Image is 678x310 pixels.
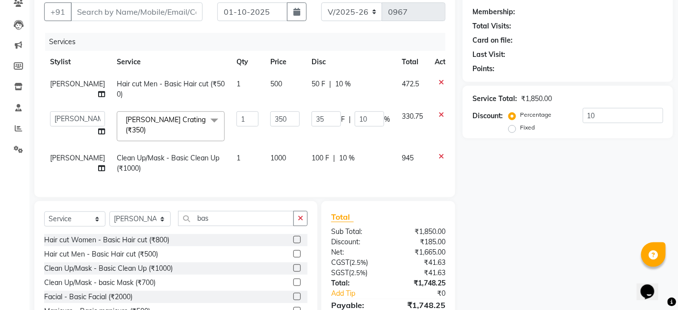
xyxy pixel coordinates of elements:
span: 500 [270,79,282,88]
span: % [384,114,390,125]
span: 472.5 [402,79,419,88]
label: Fixed [520,123,535,132]
span: Hair cut Men - Basic Hair cut (₹500) [117,79,225,99]
th: Price [264,51,306,73]
span: SGST [331,268,349,277]
div: Discount: [472,111,503,121]
input: Search by Name/Mobile/Email/Code [71,2,203,21]
div: Membership: [472,7,515,17]
label: Percentage [520,110,551,119]
div: Total: [324,278,389,288]
iframe: chat widget [637,271,668,300]
th: Action [429,51,461,73]
span: F [341,114,345,125]
span: 1 [236,79,240,88]
span: [PERSON_NAME] Crating (₹350) [126,115,206,134]
div: ( ) [324,268,389,278]
span: 100 F [312,153,329,163]
span: [PERSON_NAME] [50,79,105,88]
div: Discount: [324,237,389,247]
div: ₹1,850.00 [388,227,453,237]
th: Qty [231,51,264,73]
div: Sub Total: [324,227,389,237]
button: +91 [44,2,72,21]
div: Hair cut Women - Basic Hair cut (₹800) [44,235,169,245]
div: Clean Up/Mask - Basic Clean Up (₹1000) [44,263,173,274]
span: 10 % [335,79,351,89]
div: Card on file: [472,35,513,46]
th: Disc [306,51,396,73]
div: Net: [324,247,389,258]
span: 10 % [339,153,355,163]
span: | [329,79,331,89]
a: Add Tip [324,288,399,299]
a: x [146,126,150,134]
span: 330.75 [402,112,423,121]
input: Search or Scan [178,211,294,226]
div: Last Visit: [472,50,505,60]
span: 1000 [270,154,286,162]
span: Total [331,212,354,222]
div: ₹1,850.00 [521,94,552,104]
div: ₹1,665.00 [388,247,453,258]
div: ₹1,748.25 [388,278,453,288]
div: Total Visits: [472,21,511,31]
span: 50 F [312,79,325,89]
div: Clean Up/Mask - basic Mask (₹700) [44,278,156,288]
span: | [349,114,351,125]
div: ₹41.63 [388,268,453,278]
span: 945 [402,154,414,162]
div: Service Total: [472,94,517,104]
th: Total [396,51,429,73]
span: 2.5% [351,258,366,266]
div: Services [45,33,453,51]
span: 2.5% [351,269,365,277]
span: [PERSON_NAME] [50,154,105,162]
span: | [333,153,335,163]
div: Points: [472,64,495,74]
div: ₹0 [399,288,453,299]
span: CGST [331,258,349,267]
div: Facial - Basic Facial (₹2000) [44,292,132,302]
span: 1 [236,154,240,162]
th: Stylist [44,51,111,73]
div: ₹185.00 [388,237,453,247]
div: Hair cut Men - Basic Hair cut (₹500) [44,249,158,259]
span: Clean Up/Mask - Basic Clean Up (₹1000) [117,154,219,173]
th: Service [111,51,231,73]
div: ₹41.63 [388,258,453,268]
div: ( ) [324,258,389,268]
